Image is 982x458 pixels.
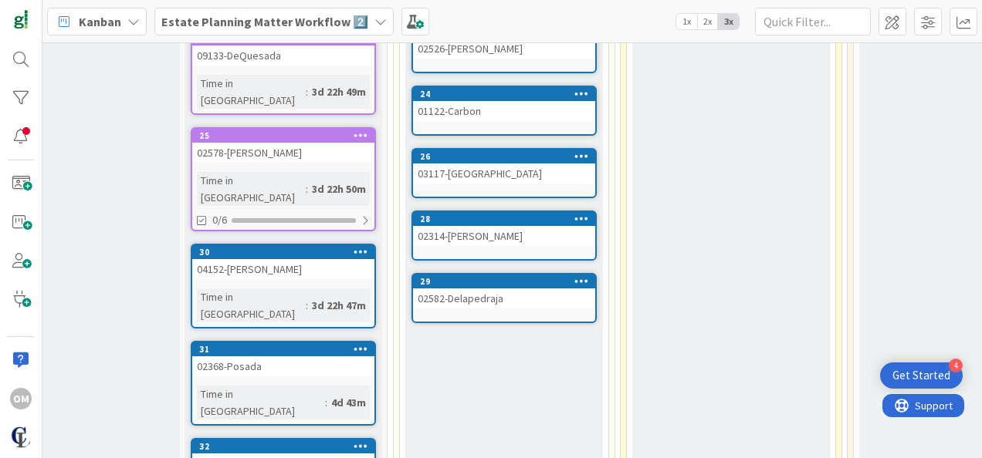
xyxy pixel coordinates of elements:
[191,341,376,426] a: 3102368-PosadaTime in [GEOGRAPHIC_DATA]:4d 43m
[191,30,376,115] a: 2709133-DeQuesadaTime in [GEOGRAPHIC_DATA]:3d 22h 49m
[192,129,374,163] div: 2502578-[PERSON_NAME]
[199,130,374,141] div: 25
[413,101,595,121] div: 01122-Carbon
[308,83,370,100] div: 3d 22h 49m
[197,172,306,206] div: Time in [GEOGRAPHIC_DATA]
[411,210,597,261] a: 2802314-[PERSON_NAME]
[197,288,306,322] div: Time in [GEOGRAPHIC_DATA]
[192,342,374,376] div: 3102368-Posada
[306,83,308,100] span: :
[199,247,374,258] div: 30
[718,14,739,29] span: 3x
[161,14,368,29] b: Estate Planning Matter Workflow 2️⃣
[199,441,374,452] div: 32
[413,163,595,184] div: 03117-[GEOGRAPHIC_DATA]
[10,388,32,409] div: OM
[411,273,597,323] a: 2902582-Delapedraja
[413,274,595,308] div: 2902582-Delapedraja
[327,394,370,411] div: 4d 43m
[192,245,374,279] div: 3004152-[PERSON_NAME]
[10,10,32,32] img: Visit kanbanzone.com
[192,32,374,66] div: 2709133-DeQuesada
[192,129,374,143] div: 25
[199,344,374,355] div: 31
[325,394,327,411] span: :
[192,439,374,453] div: 32
[676,14,697,29] span: 1x
[413,274,595,288] div: 29
[192,245,374,259] div: 30
[308,297,370,314] div: 3d 22h 47m
[192,143,374,163] div: 02578-[PERSON_NAME]
[420,89,595,99] div: 24
[413,150,595,184] div: 2603117-[GEOGRAPHIC_DATA]
[32,2,70,21] span: Support
[191,127,376,231] a: 2502578-[PERSON_NAME]Time in [GEOGRAPHIC_DATA]:3d 22h 50m0/6
[306,297,308,314] span: :
[411,86,597,136] a: 2401122-Carbon
[413,212,595,246] div: 2802314-[PERSON_NAME]
[413,87,595,121] div: 2401122-Carbon
[413,87,595,101] div: 24
[949,359,963,372] div: 4
[892,368,950,383] div: Get Started
[697,14,718,29] span: 2x
[197,386,325,419] div: Time in [GEOGRAPHIC_DATA]
[308,180,370,197] div: 3d 22h 50m
[192,356,374,376] div: 02368-Posada
[880,362,963,389] div: Open Get Started checklist, remaining modules: 4
[192,342,374,356] div: 31
[197,75,306,109] div: Time in [GEOGRAPHIC_DATA]
[192,45,374,66] div: 09133-DeQuesada
[79,12,121,31] span: Kanban
[420,151,595,162] div: 26
[306,180,308,197] span: :
[413,39,595,59] div: 02526-[PERSON_NAME]
[420,214,595,224] div: 28
[192,259,374,279] div: 04152-[PERSON_NAME]
[413,226,595,246] div: 02314-[PERSON_NAME]
[420,276,595,287] div: 29
[413,150,595,163] div: 26
[755,8,871,35] input: Quick Filter...
[10,426,32,448] img: avatar
[212,212,227,228] span: 0/6
[411,148,597,198] a: 2603117-[GEOGRAPHIC_DATA]
[411,23,597,73] a: 02526-[PERSON_NAME]
[413,288,595,308] div: 02582-Delapedraja
[191,244,376,328] a: 3004152-[PERSON_NAME]Time in [GEOGRAPHIC_DATA]:3d 22h 47m
[413,212,595,226] div: 28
